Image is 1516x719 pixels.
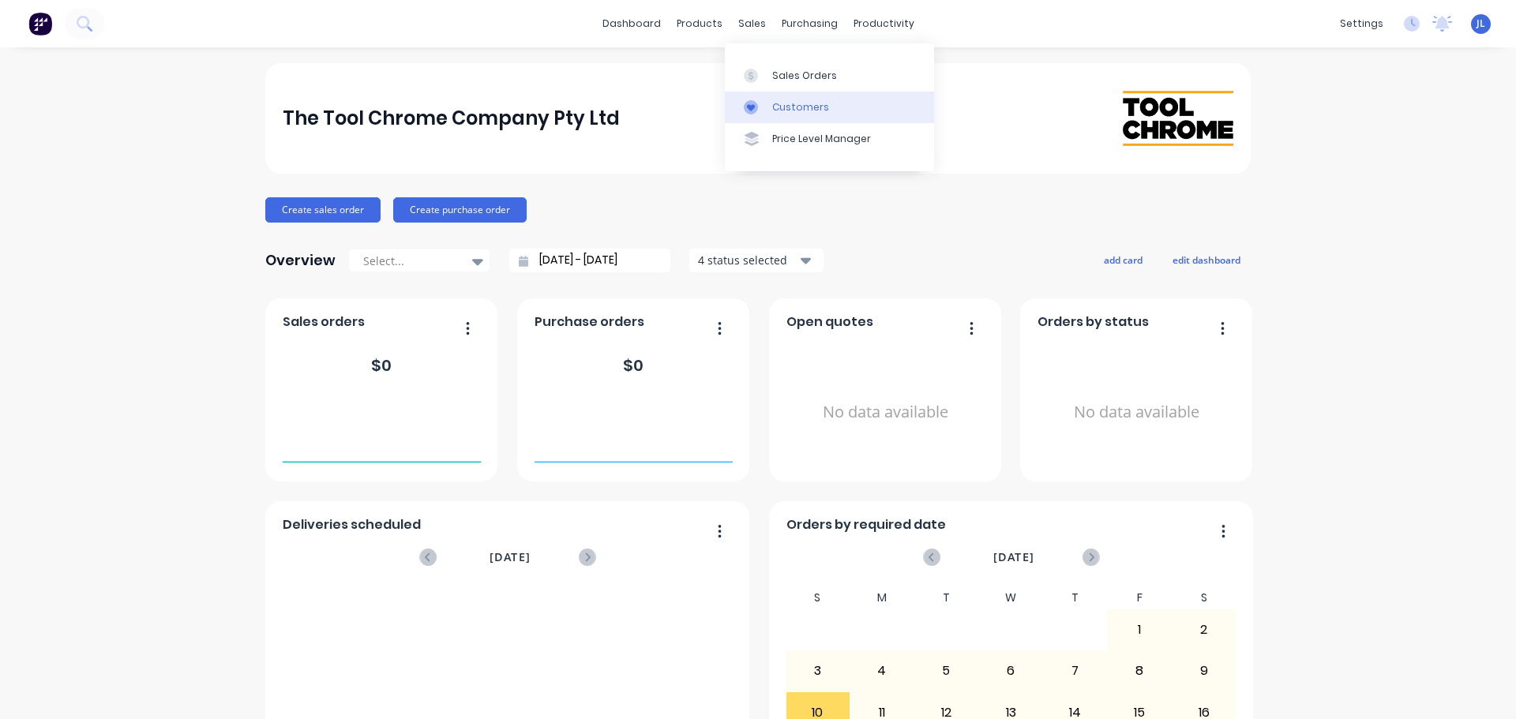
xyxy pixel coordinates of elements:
[1173,610,1236,650] div: 2
[993,549,1034,566] span: [DATE]
[669,12,730,36] div: products
[772,100,829,114] div: Customers
[28,12,52,36] img: Factory
[1123,91,1233,145] img: The Tool Chrome Company Pty Ltd
[725,92,934,123] a: Customers
[1172,586,1236,609] div: S
[595,12,669,36] a: dashboard
[1094,249,1153,270] button: add card
[725,123,934,155] a: Price Level Manager
[265,245,336,276] div: Overview
[535,313,644,331] span: Purchase orders
[1477,17,1485,31] span: JL
[1332,12,1391,36] div: settings
[623,354,644,377] div: $ 0
[774,12,846,36] div: purchasing
[915,651,978,691] div: 5
[914,586,979,609] div: T
[1108,651,1171,691] div: 8
[979,651,1042,691] div: 6
[846,12,922,36] div: productivity
[698,252,797,268] div: 4 status selected
[978,586,1043,609] div: W
[772,132,871,146] div: Price Level Manager
[1043,586,1108,609] div: T
[725,59,934,91] a: Sales Orders
[1162,249,1251,270] button: edit dashboard
[786,313,873,331] span: Open quotes
[490,549,531,566] span: [DATE]
[786,651,850,691] div: 3
[1108,610,1171,650] div: 1
[265,197,381,223] button: Create sales order
[283,313,365,331] span: Sales orders
[772,69,837,83] div: Sales Orders
[786,586,850,609] div: S
[850,651,914,691] div: 4
[1038,338,1236,487] div: No data available
[730,12,774,36] div: sales
[283,103,620,134] div: The Tool Chrome Company Pty Ltd
[371,354,392,377] div: $ 0
[786,515,946,534] span: Orders by required date
[1173,651,1236,691] div: 9
[393,197,527,223] button: Create purchase order
[689,249,824,272] button: 4 status selected
[1044,651,1107,691] div: 7
[786,338,985,487] div: No data available
[1038,313,1149,331] span: Orders by status
[850,586,914,609] div: M
[283,515,421,534] span: Deliveries scheduled
[1107,586,1172,609] div: F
